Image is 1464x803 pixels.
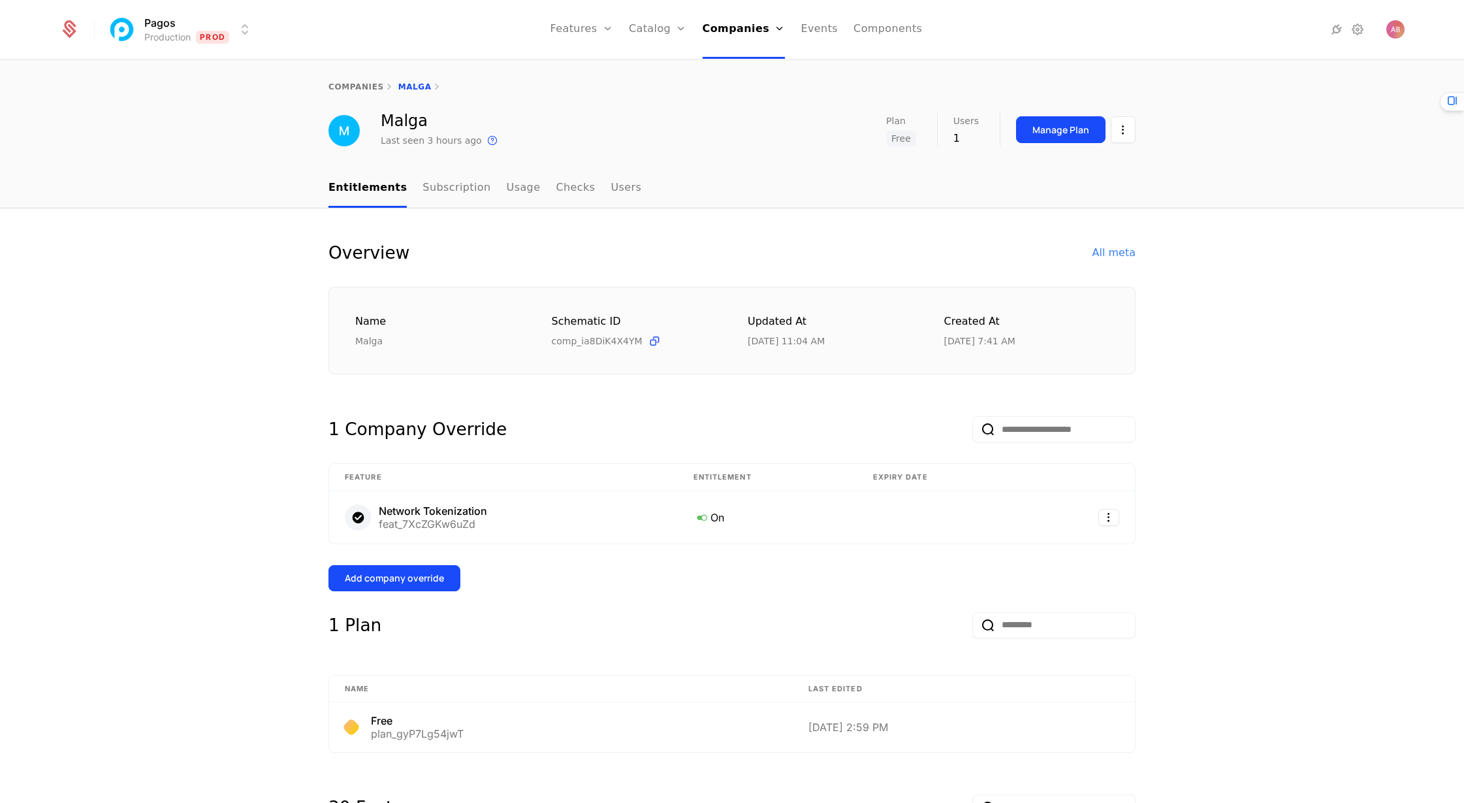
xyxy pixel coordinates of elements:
[1111,116,1136,143] button: Select action
[328,169,641,208] ul: Choose Sub Page
[355,314,520,330] div: Name
[106,14,138,45] img: Pagos
[371,729,464,739] div: plan_gyP7Lg54jwT
[196,31,229,44] span: Prod
[379,519,487,529] div: feat_7XcZGKw6uZd
[328,416,507,442] div: 1 Company Override
[329,676,793,703] th: Name
[422,169,490,208] a: Subscription
[953,116,979,125] span: Users
[1098,509,1119,526] button: Select action
[793,676,1135,703] th: Last edited
[552,314,717,329] div: Schematic ID
[944,314,1109,330] div: Created at
[328,82,384,91] a: companies
[345,572,444,585] div: Add company override
[507,169,541,208] a: Usage
[748,335,825,348] div: 8/22/25, 11:04 AM
[1032,123,1089,137] div: Manage Plan
[808,722,1119,732] div: [DATE] 2:59 PM
[328,240,409,266] div: Overview
[1386,20,1405,39] img: Andy Barker
[953,131,979,146] div: 1
[886,116,906,125] span: Plan
[328,169,407,208] a: Entitlements
[748,314,913,330] div: Updated at
[693,509,842,526] div: On
[944,335,1015,348] div: 8/22/25, 7:41 AM
[371,715,464,726] div: Free
[1386,20,1405,39] button: Open user button
[611,169,641,208] a: Users
[144,31,191,44] div: Production
[552,335,643,348] span: comp_ia8DiK4X4YM
[1016,116,1106,143] button: Manage Plan
[379,506,487,516] div: Network Tokenization
[144,15,176,31] span: Pagos
[1329,22,1345,37] a: Integrations
[328,612,381,638] div: 1 Plan
[328,565,460,591] button: Add company override
[381,134,482,147] div: Last seen 3 hours ago
[857,464,1030,491] th: Expiry date
[355,335,520,348] div: Malga
[678,464,857,491] th: Entitlement
[328,115,360,146] img: Malga
[1092,245,1136,261] div: All meta
[110,15,253,44] button: Select environment
[329,464,678,491] th: Feature
[886,131,916,146] span: Free
[381,113,500,129] div: Malga
[328,169,1136,208] nav: Main
[556,169,595,208] a: Checks
[1350,22,1365,37] a: Settings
